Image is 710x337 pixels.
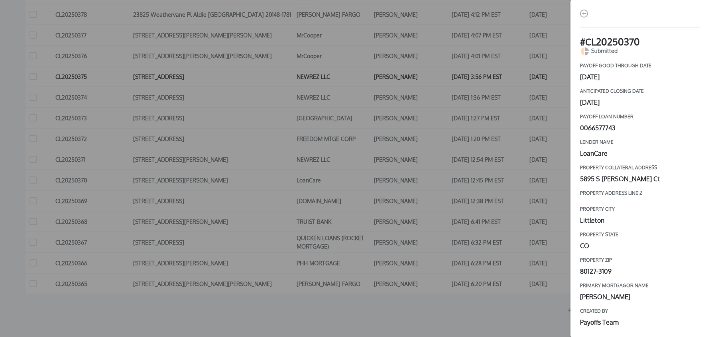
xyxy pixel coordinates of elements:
[580,216,700,225] div: Littleton
[580,206,700,212] label: property city
[580,149,700,158] div: LoanCare
[580,114,700,120] label: payoff loan number
[580,241,700,251] div: CO
[580,174,700,184] div: 5895 S [PERSON_NAME] Ct
[580,72,700,82] div: [DATE]
[580,63,700,69] label: payoff good through date
[580,282,700,289] label: Primary Mortgagor Name
[580,257,700,263] label: property zip
[580,88,700,94] label: Anticipated closing date
[591,47,618,56] span: Submitted
[580,139,700,145] label: Lender Name
[580,123,700,133] div: 0066577743
[580,47,590,56] img: chartPie-icon
[580,165,700,171] label: property collateral address
[580,190,700,196] label: property address line 2
[580,266,700,276] div: 80127-3109
[580,37,700,47] h1: # CL20250370
[580,308,700,314] label: Created by
[580,292,700,302] div: [PERSON_NAME]
[580,10,588,18] img: back-icon
[580,231,700,238] label: property state
[580,317,700,327] div: Payoffs Team
[580,98,700,107] div: [DATE]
